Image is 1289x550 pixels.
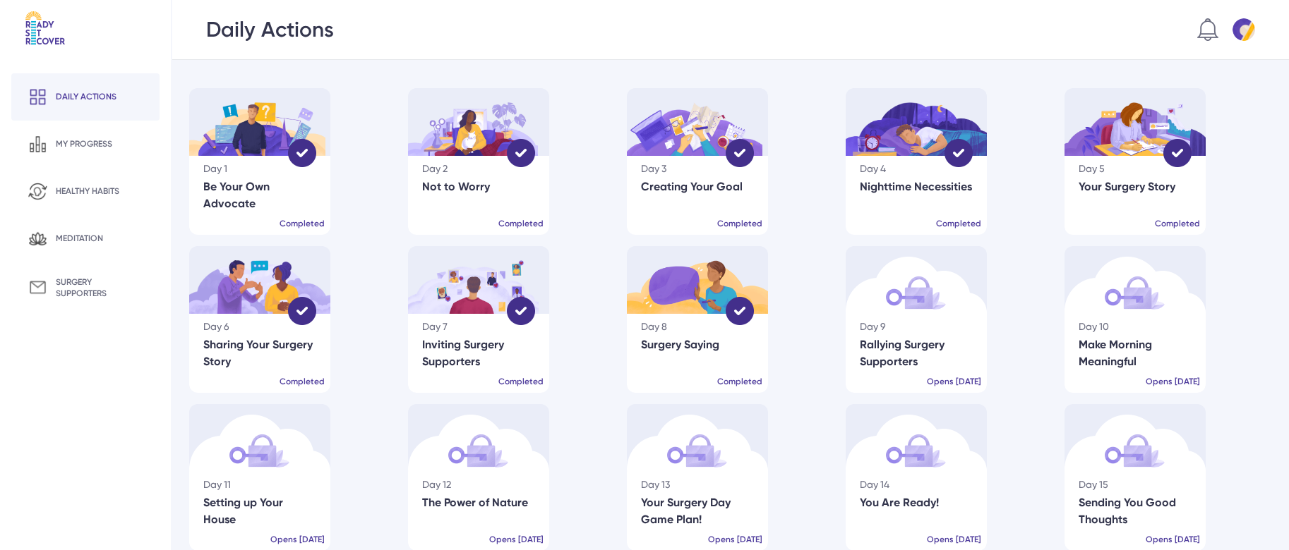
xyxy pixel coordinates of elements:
div: Day 13 [641,477,754,491]
img: Completed [726,139,754,167]
div: You Are Ready! [860,494,973,511]
img: Locked [846,246,987,383]
div: Creating Your Goal [641,178,754,195]
div: Completed [717,218,762,229]
div: surgery supporters [56,276,143,299]
a: Day2 Completed Day 2 Not to Worry Completed [408,88,616,235]
img: Day7 [408,246,539,314]
div: Day 9 [860,319,973,334]
div: Day 1 [203,161,316,176]
a: Day8 Completed Day 8 Surgery Saying Completed [627,246,834,393]
div: Setting up Your House [203,494,316,528]
img: Day2 [408,88,538,156]
div: The Power of Nature [422,494,535,511]
div: Sharing Your Surgery Story [203,336,316,370]
div: Opens [DATE] [927,376,981,387]
img: Completed [945,139,973,167]
div: Rallying Surgery Supporters [860,336,973,370]
a: Daily action icn Daily actions [11,73,160,121]
div: Opens [DATE] [489,534,544,545]
img: Day4 [846,88,987,156]
a: Day4 Completed Day 4 Nighttime Necessities Completed [846,88,1053,235]
div: Completed [498,376,544,387]
a: Day7 Completed Day 7 Inviting Surgery Supporters Completed [408,246,616,393]
div: Opens [DATE] [1146,534,1200,545]
div: Day 11 [203,477,316,491]
img: Notification [1197,18,1218,41]
img: Default profile pic 7 [1233,18,1255,41]
div: Not to Worry [422,178,535,195]
div: my progress [56,138,112,149]
img: Completed [288,297,316,325]
div: Daily Actions [206,17,334,42]
img: Locked [846,404,987,541]
img: Logo [25,11,65,45]
a: Day5 Completed Day 5 Your Surgery Story Completed [1065,88,1272,235]
img: Completed [507,297,535,325]
div: meditation [56,233,103,244]
div: Make Morning Meaningful [1079,336,1192,370]
div: Your Surgery Story [1079,178,1192,195]
img: Locked [1065,246,1206,383]
img: Completed [726,297,754,325]
img: Surgery supporters icn [28,278,47,297]
div: Day 5 [1079,161,1192,176]
img: Completed [1163,139,1192,167]
img: Healthy habits icn [28,182,47,201]
div: Completed [280,376,325,387]
div: Be Your Own Advocate [203,178,316,212]
img: Meditation icn [28,229,47,248]
div: Day 14 [860,477,973,491]
div: Completed [498,218,544,229]
img: Day1 [189,88,325,156]
div: Completed [280,218,325,229]
a: Healthy habits icn healthy habits [11,168,160,215]
a: Logo [11,11,160,73]
div: Completed [717,376,762,387]
a: Day1 Completed Day 1 Be Your Own Advocate Completed [189,88,397,235]
img: Completed [288,139,316,167]
img: Completed [507,139,535,167]
div: Day 7 [422,319,535,334]
img: Daily action icn [28,87,47,106]
img: Locked [1065,404,1206,541]
img: Locked [627,404,768,541]
img: Locked [189,404,330,541]
div: Completed [936,218,981,229]
div: Day 6 [203,319,316,334]
div: Day 3 [641,161,754,176]
div: Nighttime Necessities [860,178,973,195]
div: Day 15 [1079,477,1192,491]
div: Day 8 [641,319,754,334]
div: Day 10 [1079,319,1192,334]
img: Day6 [189,246,330,314]
div: Day 2 [422,161,535,176]
div: Opens [DATE] [708,534,762,545]
div: Opens [DATE] [270,534,325,545]
div: Your Surgery Day Game Plan! [641,494,754,528]
div: Day 12 [422,477,535,491]
a: Day3 Completed Day 3 Creating Your Goal Completed [627,88,834,235]
a: My progress icn my progress [11,121,160,168]
div: Inviting Surgery Supporters [422,336,535,370]
div: Surgery Saying [641,336,754,353]
a: Day6 Completed Day 6 Sharing Your Surgery Story Completed [189,246,397,393]
img: Locked [408,404,549,541]
img: Day8 [627,246,768,314]
div: Daily actions [56,91,116,102]
img: Day3 [627,88,762,156]
div: Opens [DATE] [927,534,981,545]
a: Surgery supporters icn surgery supporters [11,262,160,313]
div: Day 4 [860,161,973,176]
div: Completed [1155,218,1200,229]
a: Meditation icn meditation [11,215,160,262]
div: healthy habits [56,185,119,197]
div: Opens [DATE] [1146,376,1200,387]
div: Sending You Good Thoughts [1079,494,1192,528]
img: Day5 [1065,88,1206,156]
img: My progress icn [28,135,47,154]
